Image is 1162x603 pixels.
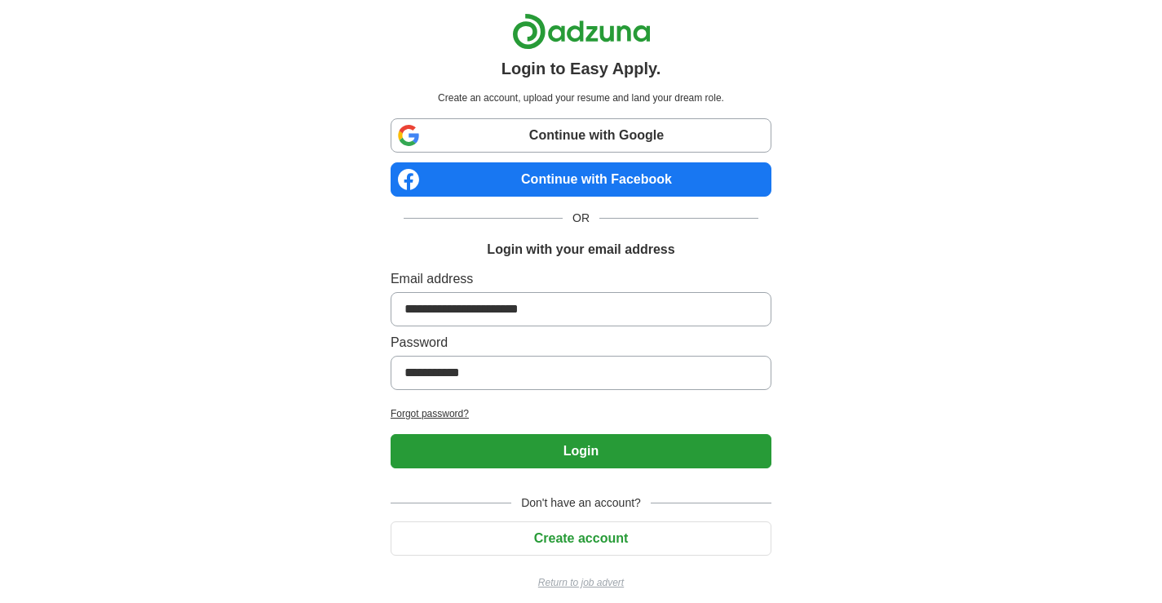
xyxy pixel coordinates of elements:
[391,575,771,590] a: Return to job advert
[391,521,771,556] button: Create account
[391,269,771,289] label: Email address
[391,406,771,421] a: Forgot password?
[391,162,771,197] a: Continue with Facebook
[487,240,674,259] h1: Login with your email address
[511,494,651,512] span: Don't have an account?
[512,13,651,50] img: Adzuna logo
[563,210,599,227] span: OR
[501,56,661,81] h1: Login to Easy Apply.
[394,91,768,105] p: Create an account, upload your resume and land your dream role.
[391,531,771,545] a: Create account
[391,333,771,352] label: Password
[391,118,771,153] a: Continue with Google
[391,434,771,468] button: Login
